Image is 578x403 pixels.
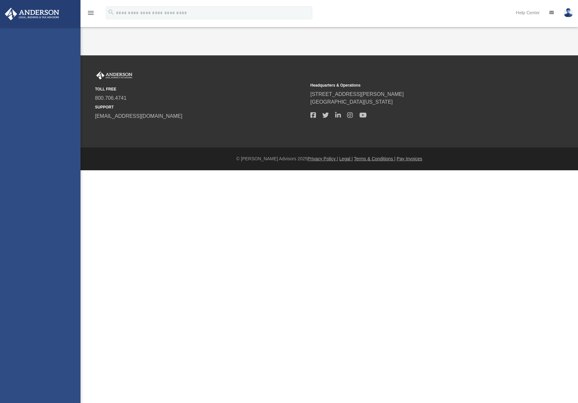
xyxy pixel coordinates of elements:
a: Legal | [339,156,353,161]
small: Headquarters & Operations [310,82,521,88]
a: 800.706.4741 [95,95,127,101]
a: Privacy Policy | [308,156,338,161]
div: © [PERSON_NAME] Advisors 2025 [81,155,578,162]
small: TOLL FREE [95,86,306,92]
img: User Pic [564,8,573,17]
a: menu [87,12,95,17]
i: search [108,9,115,16]
img: Anderson Advisors Platinum Portal [3,8,61,20]
a: [STREET_ADDRESS][PERSON_NAME] [310,91,404,97]
img: Anderson Advisors Platinum Portal [95,71,134,80]
a: Pay Invoices [397,156,422,161]
a: [GEOGRAPHIC_DATA][US_STATE] [310,99,393,105]
small: SUPPORT [95,104,306,110]
a: Terms & Conditions | [354,156,395,161]
a: [EMAIL_ADDRESS][DOMAIN_NAME] [95,113,182,119]
i: menu [87,9,95,17]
